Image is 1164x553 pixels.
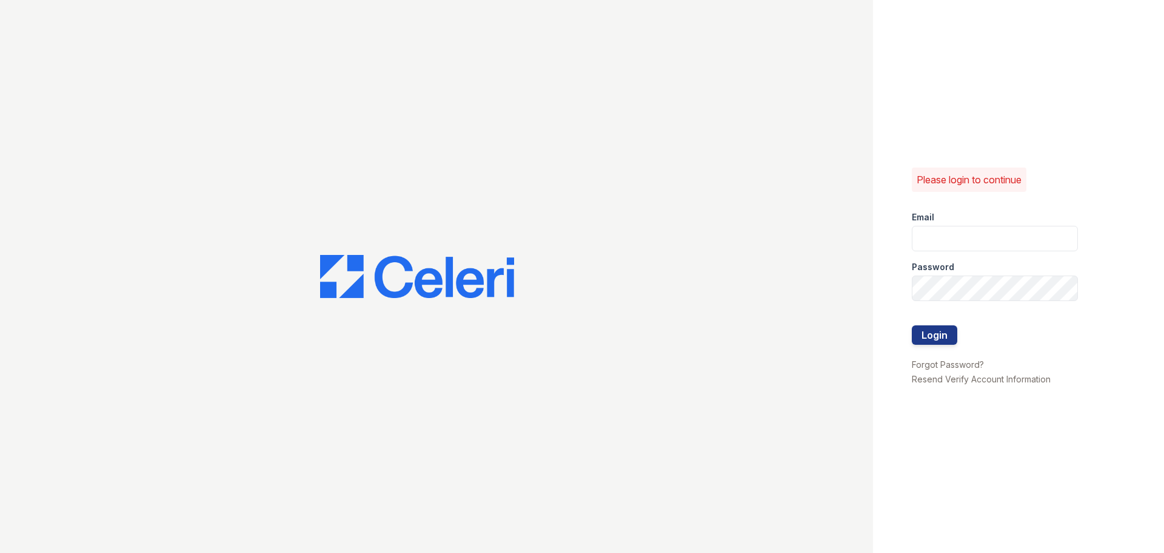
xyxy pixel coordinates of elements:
p: Please login to continue [917,172,1022,187]
a: Resend Verify Account Information [912,374,1051,384]
label: Password [912,261,954,273]
label: Email [912,211,934,223]
a: Forgot Password? [912,359,984,370]
button: Login [912,325,957,345]
img: CE_Logo_Blue-a8612792a0a2168367f1c8372b55b34899dd931a85d93a1a3d3e32e68fde9ad4.png [320,255,514,299]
